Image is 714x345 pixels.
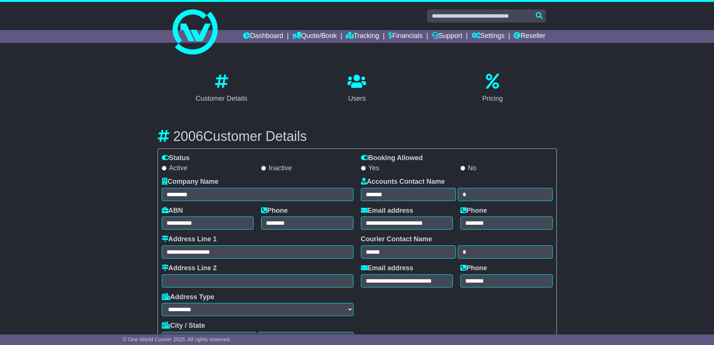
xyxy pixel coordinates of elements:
[162,207,183,215] label: ABN
[343,71,371,106] a: Users
[243,30,283,43] a: Dashboard
[123,336,231,342] span: © One World Courier 2025. All rights reserved.
[361,166,366,171] input: Yes
[261,164,292,172] label: Inactive
[162,235,217,244] label: Address Line 1
[361,264,413,272] label: Email address
[292,30,337,43] a: Quote/Book
[162,154,190,162] label: Status
[460,164,477,172] label: No
[361,235,432,244] label: Courier Contact Name
[388,30,422,43] a: Financials
[162,264,217,272] label: Address Line 2
[261,207,288,215] label: Phone
[162,166,167,171] input: Active
[162,322,205,330] label: City / State
[361,154,423,162] label: Booking Allowed
[361,178,445,186] label: Accounts Contact Name
[195,94,247,104] div: Customer Details
[460,264,487,272] label: Phone
[191,71,252,106] a: Customer Details
[162,293,215,301] label: Address Type
[173,129,203,144] span: 2006
[347,94,366,104] div: Users
[361,207,413,215] label: Email address
[162,164,188,172] label: Active
[261,166,266,171] input: Inactive
[432,30,462,43] a: Support
[158,129,557,144] h3: Customer Details
[482,94,503,104] div: Pricing
[477,71,508,106] a: Pricing
[460,166,465,171] input: No
[460,207,487,215] label: Phone
[346,30,379,43] a: Tracking
[162,178,219,186] label: Company Name
[361,164,379,172] label: Yes
[472,30,505,43] a: Settings
[514,30,545,43] a: Reseller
